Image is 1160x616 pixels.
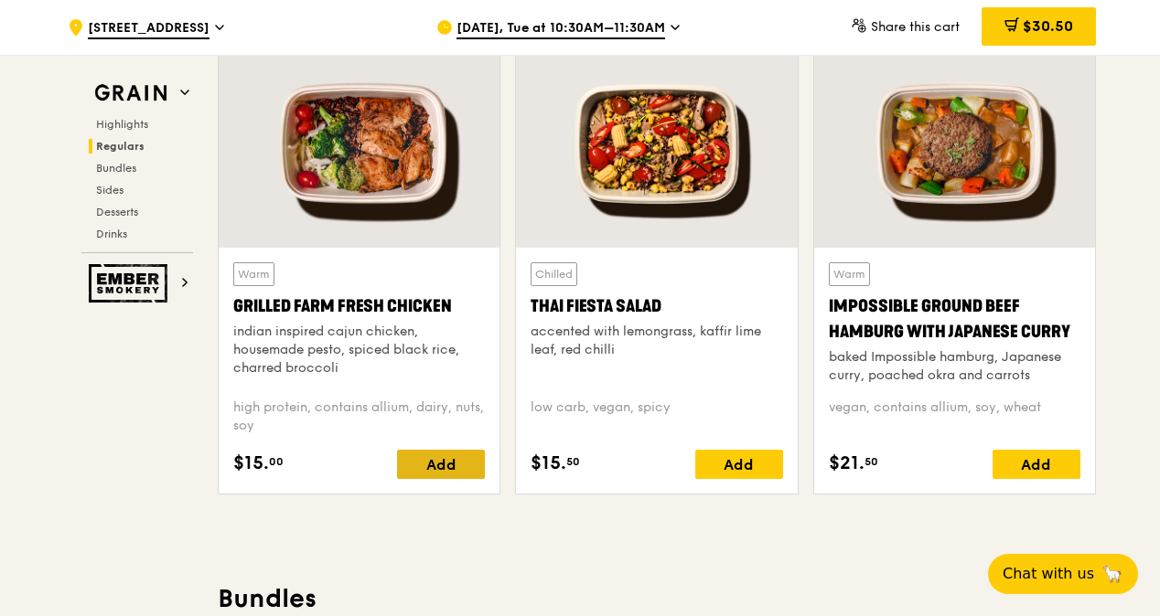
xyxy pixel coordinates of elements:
img: Ember Smokery web logo [89,264,173,303]
div: Thai Fiesta Salad [531,293,782,319]
h3: Bundles [218,582,1096,615]
span: $30.50 [1023,17,1073,35]
span: Chat with us [1003,563,1094,585]
span: Desserts [96,206,138,218]
span: 00 [269,454,284,469]
span: Share this cart [871,19,960,35]
span: [STREET_ADDRESS] [88,19,209,39]
span: Bundles [96,162,136,175]
span: $15. [233,450,269,477]
span: Highlights [96,118,148,131]
button: Chat with us🦙 [988,554,1138,594]
div: Chilled [531,262,577,286]
span: $21. [829,450,865,477]
div: indian inspired cajun chicken, housemade pesto, spiced black rice, charred broccoli [233,323,485,377]
span: 50 [566,454,580,469]
span: Drinks [96,228,127,240]
span: 50 [865,454,878,469]
div: low carb, vegan, spicy [531,398,782,435]
div: accented with lemongrass, kaffir lime leaf, red chilli [531,323,782,359]
div: baked Impossible hamburg, Japanese curry, poached okra and carrots [829,348,1080,385]
div: high protein, contains allium, dairy, nuts, soy [233,398,485,435]
span: [DATE], Tue at 10:30AM–11:30AM [456,19,665,39]
div: Add [397,450,485,479]
div: Impossible Ground Beef Hamburg with Japanese Curry [829,293,1080,345]
div: Warm [233,262,274,286]
div: Add [695,450,783,479]
div: vegan, contains allium, soy, wheat [829,398,1080,435]
img: Grain web logo [89,77,173,110]
span: Sides [96,184,124,196]
div: Warm [829,262,870,286]
span: 🦙 [1101,563,1123,585]
div: Grilled Farm Fresh Chicken [233,293,485,319]
div: Add [993,450,1080,479]
span: $15. [531,450,566,477]
span: Regulars [96,140,145,153]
